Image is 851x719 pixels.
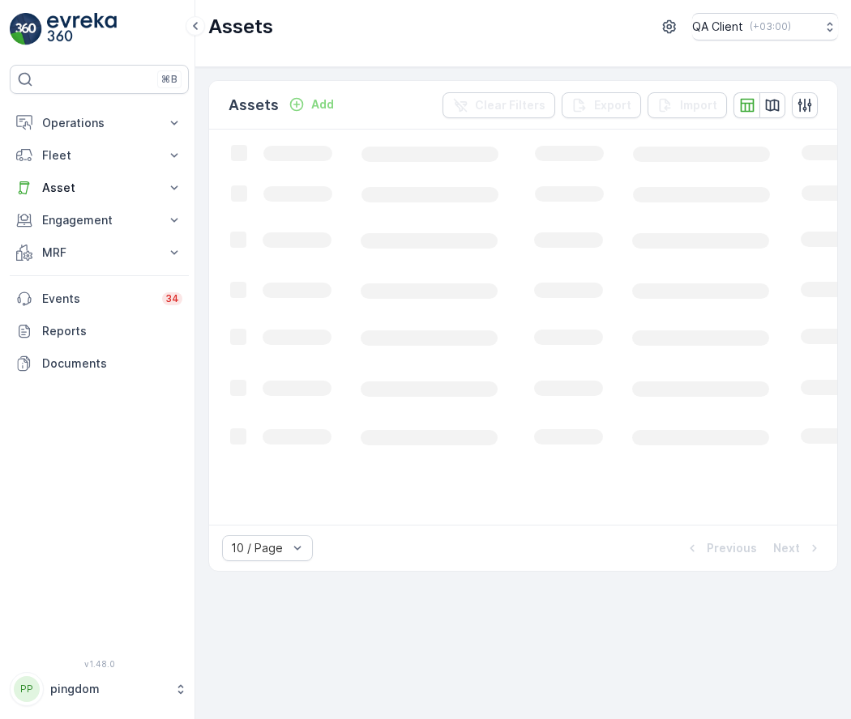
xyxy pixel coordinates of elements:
[42,147,156,164] p: Fleet
[311,96,334,113] p: Add
[562,92,641,118] button: Export
[692,19,743,35] p: QA Client
[707,540,757,556] p: Previous
[165,292,179,305] p: 34
[42,355,182,372] p: Documents
[42,212,156,228] p: Engagement
[772,538,824,558] button: Next
[648,92,727,118] button: Import
[10,204,189,236] button: Engagement
[10,139,189,172] button: Fleet
[10,283,189,315] a: Events34
[282,95,340,114] button: Add
[42,245,156,261] p: MRF
[10,347,189,380] a: Documents
[208,14,273,40] p: Assets
[594,97,631,113] p: Export
[692,13,838,40] button: QA Client(+03:00)
[47,13,117,45] img: logo_light-DOdMpM7g.png
[682,538,759,558] button: Previous
[50,681,166,697] p: pingdom
[42,323,182,339] p: Reports
[443,92,555,118] button: Clear Filters
[10,13,42,45] img: logo
[750,20,791,33] p: ( +03:00 )
[229,94,279,117] p: Assets
[475,97,545,113] p: Clear Filters
[680,97,717,113] p: Import
[42,180,156,196] p: Asset
[10,107,189,139] button: Operations
[14,676,40,702] div: PP
[10,236,189,269] button: MRF
[10,315,189,347] a: Reports
[161,73,177,86] p: ⌘B
[42,291,152,307] p: Events
[773,540,800,556] p: Next
[10,659,189,669] span: v 1.48.0
[10,172,189,204] button: Asset
[42,115,156,131] p: Operations
[10,672,189,706] button: PPpingdom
